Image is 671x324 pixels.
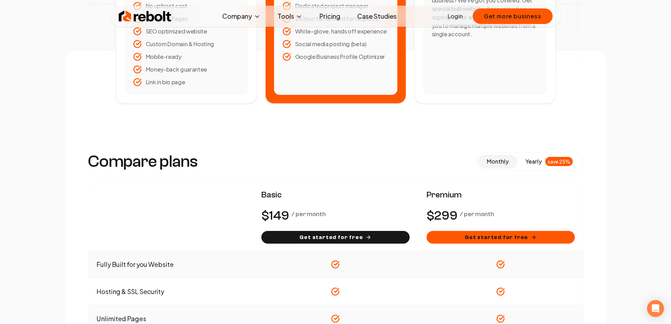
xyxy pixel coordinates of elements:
button: Get started for free [261,231,410,244]
h3: Compare plans [88,153,198,170]
p: / per month [292,209,326,219]
number-flow-react: $149 [261,206,289,225]
li: No upfront cost [133,2,240,10]
li: Link in bio page [133,78,240,86]
span: yearly [526,157,542,166]
button: Get started for free [427,231,575,244]
li: Custom Domain & Hosting [133,40,240,48]
a: Login [448,12,463,20]
td: Hosting & SSL Security [88,278,253,305]
li: Mobile-ready [133,53,240,61]
li: White-glove, hands off experience [282,27,389,36]
li: Money-back guarantee [133,65,240,74]
li: Google Business Profile Optimizer [282,53,389,61]
a: Case Studies [352,9,402,23]
button: yearlysave 25% [517,155,581,168]
button: monthly [478,155,517,168]
number-flow-react: $299 [427,206,457,225]
li: Dedicated project manager [282,2,389,10]
span: monthly [487,158,509,165]
button: Get more business [473,8,553,24]
div: Open Intercom Messenger [647,300,664,317]
img: Rebolt Logo [119,9,172,23]
span: Premium [427,189,575,201]
td: Fully Built for you Website [88,251,253,278]
a: Pricing [314,9,346,23]
button: Company [217,9,266,23]
p: / per month [460,209,494,219]
span: Basic [261,189,410,201]
button: Tools [272,9,308,23]
li: Social media posting (beta) [282,40,389,48]
div: save 25% [545,157,573,166]
li: SEO optimized website [133,27,240,36]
